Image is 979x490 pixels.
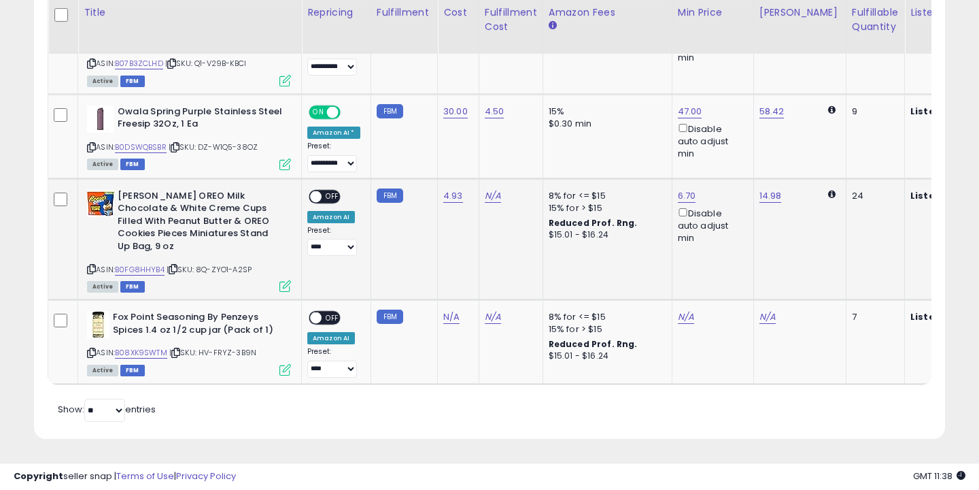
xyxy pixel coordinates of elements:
[549,217,638,229] b: Reduced Prof. Rng.
[307,347,360,378] div: Preset:
[120,281,145,293] span: FBM
[310,106,327,118] span: ON
[87,105,114,133] img: 21Ym8RgkWlL._SL40_.jpg
[828,190,836,199] i: Calculated using Dynamic Max Price.
[307,46,360,76] div: Preset:
[87,190,114,217] img: 511728reSYL._SL40_.jpg
[307,211,355,223] div: Amazon AI
[443,5,473,20] div: Cost
[852,5,899,34] div: Fulfillable Quantity
[485,5,537,34] div: Fulfillment Cost
[852,105,894,118] div: 9
[377,189,403,203] small: FBM
[322,312,343,324] span: OFF
[549,311,662,323] div: 8% for <= $15
[120,76,145,87] span: FBM
[307,127,360,139] div: Amazon AI *
[759,105,785,118] a: 58.42
[678,105,702,118] a: 47.00
[84,5,296,20] div: Title
[549,229,662,241] div: $15.01 - $16.24
[678,121,743,161] div: Disable auto adjust min
[377,104,403,118] small: FBM
[339,106,360,118] span: OFF
[910,310,972,323] b: Listed Price:
[169,142,258,152] span: | SKU: DZ-W1Q5-38OZ
[485,310,501,324] a: N/A
[118,190,283,257] b: [PERSON_NAME] OREO Milk Chocolate & White Creme Cups Filled With Peanut Butter & OREO Cookies Pie...
[549,323,662,336] div: 15% for > $15
[115,58,163,69] a: B07B3ZCLHD
[549,338,638,350] b: Reduced Prof. Rng.
[549,190,662,202] div: 8% for <= $15
[87,311,109,338] img: 31SChJhmeSL._SL40_.jpg
[307,226,360,257] div: Preset:
[759,189,782,203] a: 14.98
[87,190,291,291] div: ASIN:
[87,105,291,169] div: ASIN:
[678,5,748,20] div: Min Price
[485,105,504,118] a: 4.50
[322,191,343,202] span: OFF
[307,332,355,344] div: Amazon AI
[759,310,776,324] a: N/A
[377,310,403,324] small: FBM
[549,202,662,214] div: 15% for > $15
[485,189,501,203] a: N/A
[377,5,432,20] div: Fulfillment
[678,189,696,203] a: 6.70
[87,281,118,293] span: All listings currently available for purchase on Amazon
[113,311,278,340] b: Fox Point Seasoning By Penzeys Spices 1.4 oz 1/2 cup jar (Pack of 1)
[120,159,145,170] span: FBM
[87,159,118,170] span: All listings currently available for purchase on Amazon
[58,403,156,416] span: Show: entries
[443,189,463,203] a: 4.93
[759,5,840,20] div: [PERSON_NAME]
[14,470,63,483] strong: Copyright
[307,5,365,20] div: Repricing
[169,347,256,358] span: | SKU: HV-FRYZ-3B9N
[165,58,246,69] span: | SKU: Q1-V29B-KBCI
[87,76,118,87] span: All listings currently available for purchase on Amazon
[443,105,468,118] a: 30.00
[852,190,894,202] div: 24
[549,5,666,20] div: Amazon Fees
[913,470,965,483] span: 2025-10-8 11:38 GMT
[852,311,894,323] div: 7
[910,105,972,118] b: Listed Price:
[87,365,118,376] span: All listings currently available for purchase on Amazon
[910,189,972,202] b: Listed Price:
[120,365,145,376] span: FBM
[118,105,283,134] b: Owala Spring Purple Stainless Steel Freesip 32Oz, 1 Ea
[549,105,662,118] div: 15%
[115,264,165,276] a: B0FG8HHYB4
[115,347,167,359] a: B08XK9SWTM
[549,118,662,130] div: $0.30 min
[176,470,236,483] a: Privacy Policy
[443,310,460,324] a: N/A
[307,142,360,172] div: Preset:
[115,142,167,153] a: B0DSWQBSBR
[678,206,743,245] div: Disable auto adjust min
[549,20,557,32] small: Amazon Fees.
[116,470,174,483] a: Terms of Use
[87,10,291,85] div: ASIN:
[87,311,291,374] div: ASIN:
[167,264,252,275] span: | SKU: 8Q-ZYO1-A2SP
[549,350,662,362] div: $15.01 - $16.24
[14,470,236,483] div: seller snap | |
[678,310,694,324] a: N/A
